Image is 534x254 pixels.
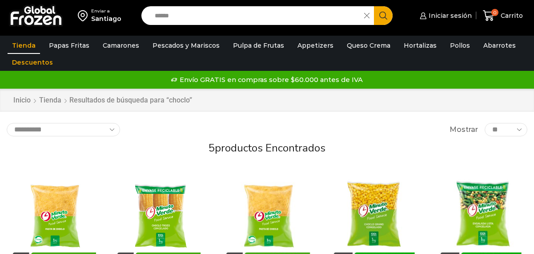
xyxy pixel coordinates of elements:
[399,37,441,54] a: Hortalizas
[426,11,472,20] span: Iniciar sesión
[293,37,338,54] a: Appetizers
[450,125,478,135] span: Mostrar
[39,95,62,106] a: Tienda
[215,141,325,155] span: productos encontrados
[479,37,520,54] a: Abarrotes
[209,141,215,155] span: 5
[229,37,289,54] a: Pulpa de Frutas
[148,37,224,54] a: Pescados y Mariscos
[13,95,31,106] a: Inicio
[446,37,474,54] a: Pollos
[481,5,525,26] a: 0 Carrito
[13,95,192,106] nav: Breadcrumb
[91,8,121,14] div: Enviar a
[498,11,523,20] span: Carrito
[7,123,120,136] select: Pedido de la tienda
[78,8,91,23] img: address-field-icon.svg
[374,6,393,25] button: Search button
[8,37,40,54] a: Tienda
[91,14,121,23] div: Santiago
[418,7,472,25] a: Iniciar sesión
[342,37,395,54] a: Queso Crema
[491,9,498,16] span: 0
[8,54,57,71] a: Descuentos
[44,37,94,54] a: Papas Fritas
[69,96,192,104] h1: Resultados de búsqueda para “choclo”
[98,37,144,54] a: Camarones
